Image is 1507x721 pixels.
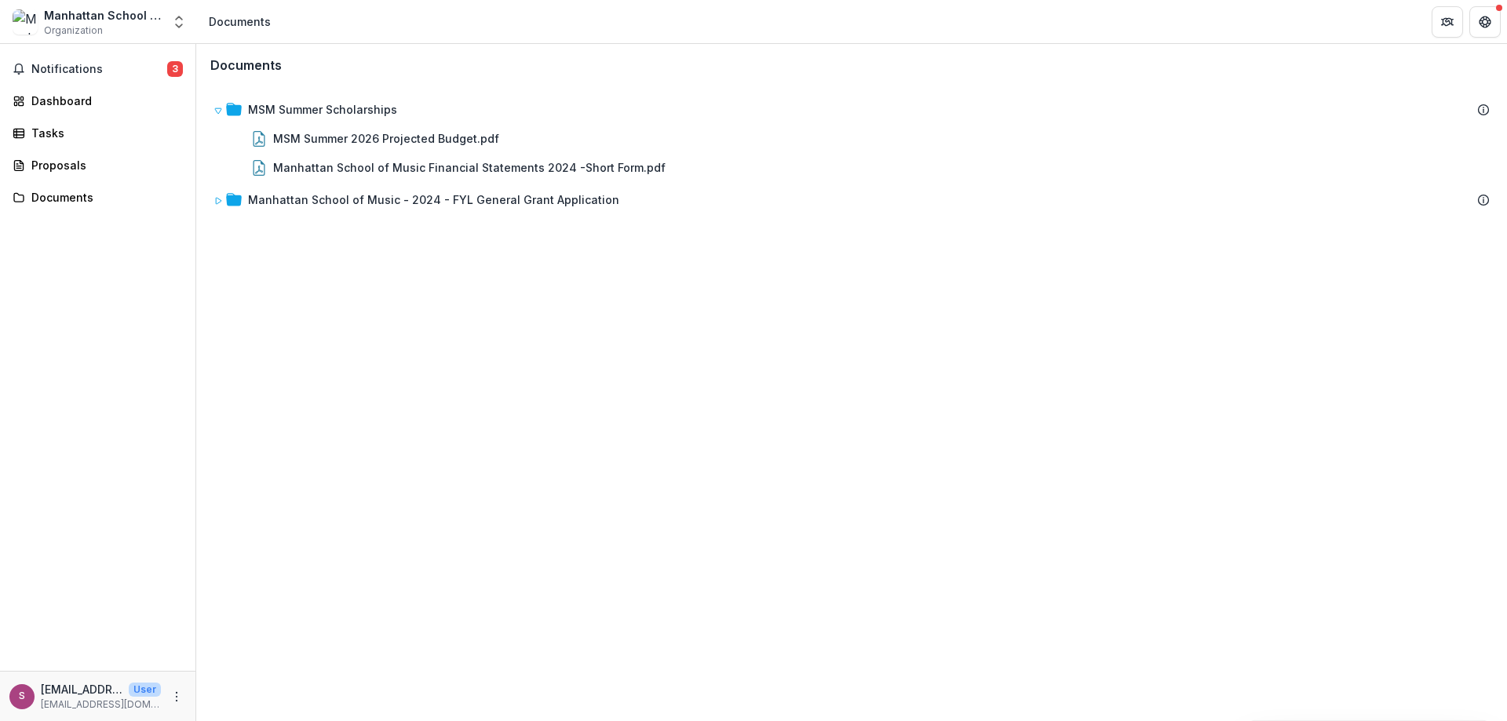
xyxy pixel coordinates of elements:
button: Notifications3 [6,56,189,82]
div: Proposals [31,157,177,173]
p: [EMAIL_ADDRESS][DOMAIN_NAME] [41,681,122,697]
a: Dashboard [6,88,189,114]
button: Open entity switcher [168,6,190,38]
div: Documents [209,13,271,30]
span: 3 [167,61,183,77]
span: Notifications [31,63,167,76]
div: Tasks [31,125,177,141]
div: Manhattan School of Music Financial Statements 2024 -Short Form.pdf [273,159,666,176]
img: Manhattan School of Music [13,9,38,35]
div: MSM Summer Scholarships [248,101,397,118]
div: smadden@msmnyc.edu [19,691,25,701]
p: User [129,683,161,697]
div: Manhattan School of Music Financial Statements 2024 -Short Form.pdf [207,153,1496,182]
div: MSM Summer Scholarships [207,95,1496,124]
a: Tasks [6,120,189,146]
div: Dashboard [31,93,177,109]
span: Organization [44,24,103,38]
div: Manhattan School of Music - 2024 - FYL General Grant Application [248,191,619,208]
div: MSM Summer 2026 Projected Budget.pdf [207,124,1496,153]
div: MSM Summer 2026 Projected Budget.pdf [273,130,499,147]
div: Manhattan School of Music - 2024 - FYL General Grant Application [207,185,1496,214]
h3: Documents [210,58,282,73]
a: Documents [6,184,189,210]
button: More [167,687,186,706]
button: Partners [1432,6,1463,38]
p: [EMAIL_ADDRESS][DOMAIN_NAME] [41,697,161,712]
div: MSM Summer ScholarshipsMSM Summer 2026 Projected Budget.pdfManhattan School of Music Financial St... [207,95,1496,182]
button: Get Help [1469,6,1501,38]
nav: breadcrumb [203,10,277,33]
a: Proposals [6,152,189,178]
div: Manhattan School of Music [44,7,162,24]
div: Documents [31,189,177,206]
